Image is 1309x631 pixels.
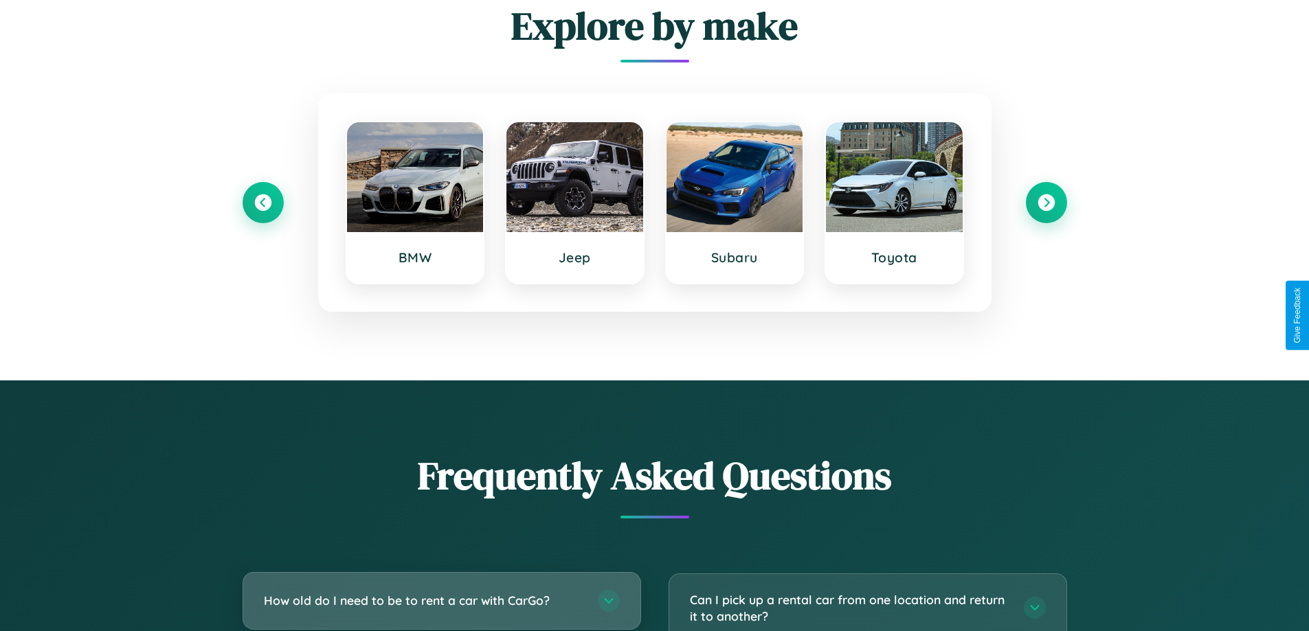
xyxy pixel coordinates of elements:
[1293,288,1302,343] div: Give Feedback
[680,249,790,266] h3: Subaru
[361,249,470,266] h3: BMW
[840,249,949,266] h3: Toyota
[264,592,584,609] h3: How old do I need to be to rent a car with CarGo?
[690,591,1010,625] h3: Can I pick up a rental car from one location and return it to another?
[520,249,629,266] h3: Jeep
[243,449,1067,502] h2: Frequently Asked Questions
